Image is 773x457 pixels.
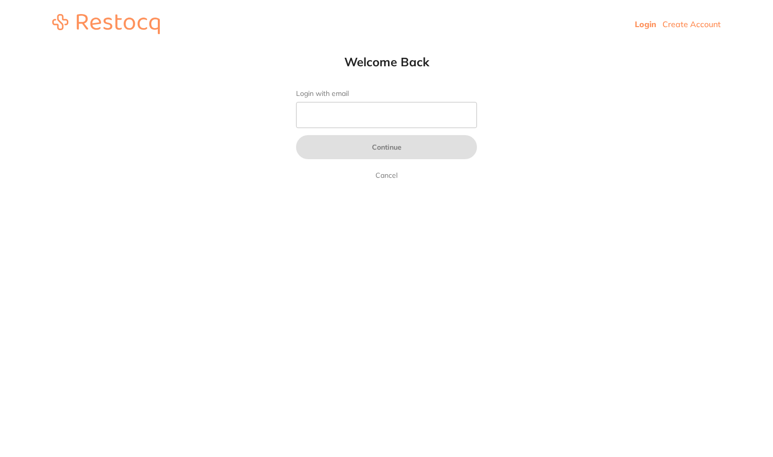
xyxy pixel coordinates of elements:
[52,14,160,34] img: restocq_logo.svg
[635,19,656,29] a: Login
[296,135,477,159] button: Continue
[276,54,497,69] h1: Welcome Back
[373,169,400,181] a: Cancel
[296,89,477,98] label: Login with email
[662,19,721,29] a: Create Account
